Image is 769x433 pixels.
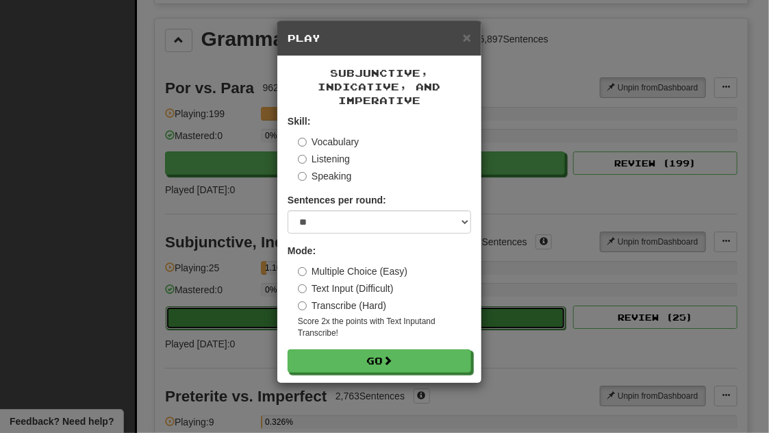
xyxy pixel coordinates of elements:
small: Score 2x the points with Text Input and Transcribe ! [298,316,471,339]
input: Listening [298,155,307,164]
button: Go [288,349,471,373]
label: Multiple Choice (Easy) [298,264,407,278]
input: Speaking [298,172,307,181]
input: Text Input (Difficult) [298,284,307,293]
label: Sentences per round: [288,193,386,207]
label: Text Input (Difficult) [298,282,394,295]
input: Transcribe (Hard) [298,301,307,310]
label: Listening [298,152,350,166]
label: Transcribe (Hard) [298,299,386,312]
label: Vocabulary [298,135,359,149]
strong: Skill: [288,116,310,127]
input: Vocabulary [298,138,307,147]
input: Multiple Choice (Easy) [298,267,307,276]
span: × [463,29,471,45]
label: Speaking [298,169,351,183]
span: Subjunctive, Indicative, and Imperative [318,67,441,106]
strong: Mode: [288,245,316,256]
button: Close [463,30,471,45]
h5: Play [288,32,471,45]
